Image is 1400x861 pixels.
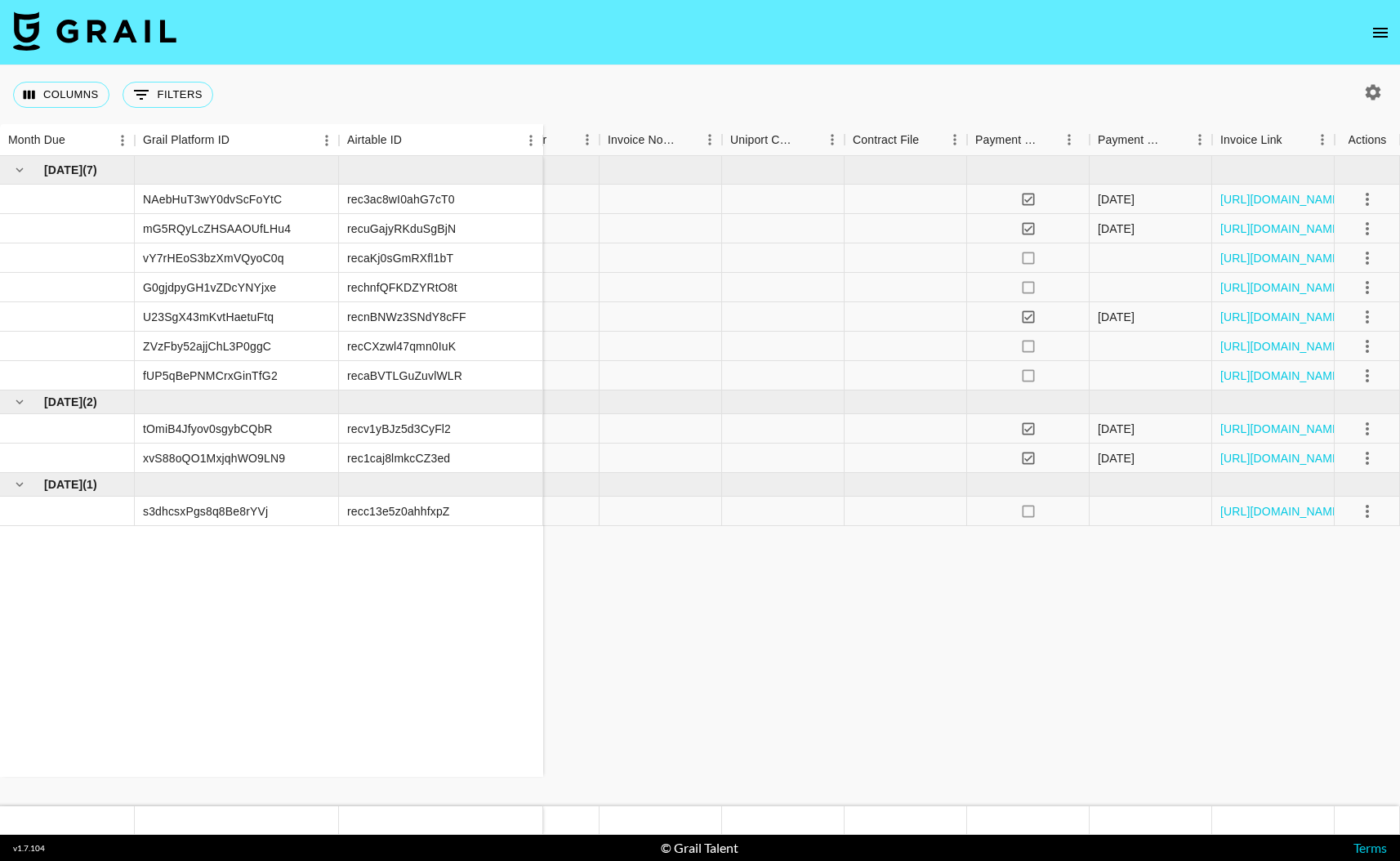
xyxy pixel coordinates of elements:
button: select merge strategy [1353,215,1381,243]
div: recaKj0sGmRXfl1bT [347,250,453,266]
button: select merge strategy [1353,303,1381,331]
a: [URL][DOMAIN_NAME] [1220,221,1344,237]
button: Sort [675,128,698,151]
div: Uniport Contact Email [722,124,845,156]
button: Menu [575,127,600,152]
div: © Grail Talent [661,840,738,856]
div: Payment Sent [975,124,1039,156]
div: Actions [1335,124,1400,156]
div: NAebHuT3wY0dvScFoYtC [143,191,282,207]
a: [URL][DOMAIN_NAME] [1220,309,1344,325]
div: 05/08/2025 [1098,450,1135,466]
button: Menu [110,128,135,153]
div: Invoice Link [1212,124,1335,156]
button: Menu [820,127,845,152]
div: rec3ac8wI0ahG7cT0 [347,191,455,207]
div: G0gjdpyGH1vZDcYNYjxe [143,279,276,296]
div: recnBNWz3SNdY8cFF [347,309,466,325]
button: hide children [8,158,31,181]
button: Sort [1165,128,1188,151]
div: s3dhcsxPgs8q8Be8rYVj [143,503,268,520]
div: Invoice Link [1220,124,1282,156]
button: Sort [230,129,252,152]
button: hide children [8,473,31,496]
button: select merge strategy [1353,444,1381,472]
button: Menu [698,127,722,152]
a: [URL][DOMAIN_NAME] [1220,250,1344,266]
div: xvS88oQO1MxjqhWO9LN9 [143,450,285,466]
div: 19/08/2025 [1098,309,1135,325]
button: select merge strategy [1353,244,1381,272]
div: Airtable ID [347,124,402,156]
div: Uniport Contact Email [730,124,797,156]
a: [URL][DOMAIN_NAME] [1220,191,1344,207]
div: recc13e5z0ahhfxpZ [347,503,450,520]
div: PO Number [477,124,600,156]
button: select merge strategy [1353,332,1381,360]
div: Actions [1349,124,1387,156]
div: Month Due [8,124,65,156]
div: vY7rHEoS3bzXmVQyoC0q [143,250,284,266]
div: 24/07/2025 [1098,221,1135,237]
div: Contract File [853,124,919,156]
div: 07/08/2025 [1098,421,1135,437]
span: ( 7 ) [82,162,97,178]
a: Terms [1353,840,1387,855]
button: select merge strategy [1353,274,1381,301]
div: recv1yBJz5d3CyFl2 [347,421,451,437]
a: [URL][DOMAIN_NAME] [1220,421,1344,437]
button: select merge strategy [1353,362,1381,390]
div: Payment Sent Date [1098,124,1165,156]
button: Sort [1039,128,1062,151]
button: Menu [943,127,967,152]
div: 27/08/2025 [1098,191,1135,207]
button: Menu [1310,127,1335,152]
div: recuGajyRKduSgBjN [347,221,456,237]
div: Payment Sent [967,124,1090,156]
div: rec1caj8lmkcCZ3ed [347,450,450,466]
button: Menu [314,128,339,153]
a: [URL][DOMAIN_NAME] [1220,368,1344,384]
button: Sort [1282,128,1305,151]
button: hide children [8,390,31,413]
button: Menu [1057,127,1081,152]
span: [DATE] [44,394,82,410]
a: [URL][DOMAIN_NAME] [1220,338,1344,355]
div: Invoice Notes [608,124,675,156]
div: fUP5qBePNMCrxGinTfG2 [143,368,278,384]
div: mG5RQyLcZHSAAOUfLHu4 [143,221,291,237]
div: Payment Sent Date [1090,124,1212,156]
button: select merge strategy [1353,185,1381,213]
button: Sort [546,128,569,151]
span: [DATE] [44,162,82,178]
div: recaBVTLGuZuvlWLR [347,368,462,384]
button: Menu [1188,127,1212,152]
button: Menu [519,128,543,153]
div: recCXzwl47qmn0IuK [347,338,456,355]
div: tOmiB4Jfyov0sgybCQbR [143,421,273,437]
img: Grail Talent [13,11,176,51]
button: Sort [402,129,425,152]
div: rechnfQFKDZYRtO8t [347,279,457,296]
button: select merge strategy [1353,497,1381,525]
div: Airtable ID [339,124,543,156]
button: Sort [919,128,942,151]
a: [URL][DOMAIN_NAME] [1220,450,1344,466]
div: ZVzFby52ajjChL3P0ggC [143,338,271,355]
div: Grail Platform ID [135,124,339,156]
div: v 1.7.104 [13,843,45,854]
button: Sort [65,129,88,152]
a: [URL][DOMAIN_NAME] [1220,503,1344,520]
button: Show filters [123,82,213,108]
div: U23SgX43mKvtHaetuFtq [143,309,274,325]
div: Contract File [845,124,967,156]
button: open drawer [1364,16,1397,49]
button: select merge strategy [1353,415,1381,443]
div: Grail Platform ID [143,124,230,156]
button: Sort [797,128,820,151]
span: [DATE] [44,476,82,493]
span: ( 2 ) [82,394,97,410]
div: Invoice Notes [600,124,722,156]
button: Select columns [13,82,109,108]
span: ( 1 ) [82,476,97,493]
